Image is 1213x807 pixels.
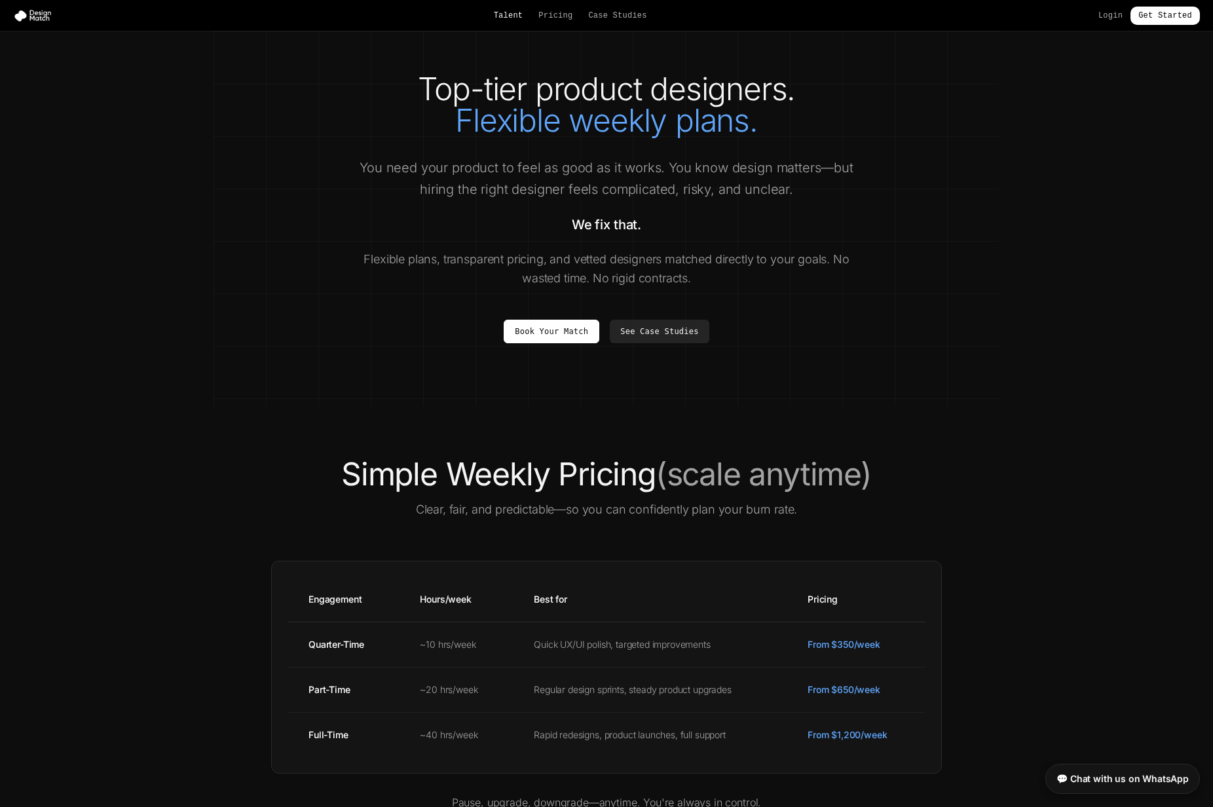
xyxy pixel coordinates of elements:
h2: Simple Weekly Pricing [240,459,973,490]
th: Engagement [288,577,399,622]
th: Best for [513,577,787,622]
td: From $650/week [787,667,925,712]
td: Part-Time [288,667,399,712]
p: Clear, fair, and predictable—so you can confidently plan your burn rate. [240,500,973,519]
td: Quick UX/UI polish, targeted improvements [513,622,787,667]
td: From $1,200/week [787,712,925,757]
a: Talent [494,10,523,21]
td: ~40 hrs/week [399,712,513,757]
a: Case Studies [588,10,646,21]
p: We fix that. [355,216,858,234]
h1: Top-tier product designers. [240,73,973,136]
td: Quarter-Time [288,622,399,667]
a: Book Your Match [504,320,599,343]
span: Flexible weekly plans. [455,101,758,140]
td: ~10 hrs/week [399,622,513,667]
td: Rapid redesigns, product launches, full support [513,712,787,757]
p: You need your product to feel as good as it works. You know design matters—but hiring the right d... [355,157,858,200]
a: Get Started [1130,7,1200,25]
td: ~20 hrs/week [399,667,513,712]
img: Design Match [13,9,58,22]
th: Hours/week [399,577,513,622]
td: Full-Time [288,712,399,757]
td: From $350/week [787,622,925,667]
a: Pricing [538,10,572,21]
a: See Case Studies [610,320,709,343]
span: (scale anytime) [656,455,872,493]
p: Flexible plans, transparent pricing, and vetted designers matched directly to your goals. No wast... [355,250,858,288]
th: Pricing [787,577,925,622]
a: 💬 Chat with us on WhatsApp [1045,764,1200,794]
a: Login [1098,10,1123,21]
td: Regular design sprints, steady product upgrades [513,667,787,712]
